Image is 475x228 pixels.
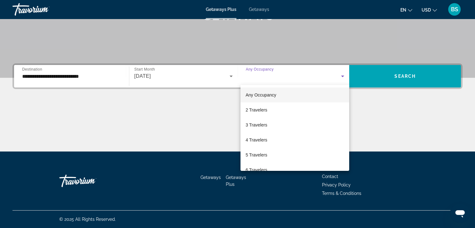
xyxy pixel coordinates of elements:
span: 5 Travelers [245,151,267,159]
span: 6 Travelers [245,166,267,174]
span: Any Occupancy [245,92,276,97]
span: 3 Travelers [245,121,267,129]
iframe: Button to launch messaging window [450,203,470,223]
span: 4 Travelers [245,136,267,144]
span: 2 Travelers [245,106,267,114]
